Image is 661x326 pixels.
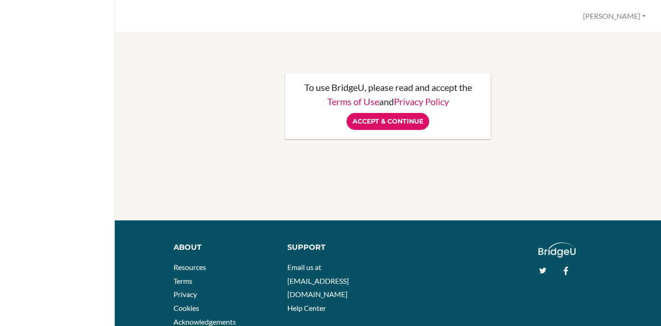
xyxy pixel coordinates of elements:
a: Privacy [174,290,197,298]
a: Acknowledgements [174,317,236,326]
p: and [294,97,482,106]
button: [PERSON_NAME] [579,8,650,25]
a: Email us at [EMAIL_ADDRESS][DOMAIN_NAME] [287,263,349,298]
a: Privacy Policy [394,96,449,107]
a: Terms [174,276,192,285]
p: To use BridgeU, please read and accept the [294,83,482,92]
a: Help Center [287,304,326,312]
input: Accept & Continue [347,113,429,130]
div: About [174,242,274,253]
a: Resources [174,263,206,271]
div: Support [287,242,381,253]
a: Terms of Use [327,96,379,107]
a: Cookies [174,304,199,312]
img: logo_white@2x-f4f0deed5e89b7ecb1c2cc34c3e3d731f90f0f143d5ea2071677605dd97b5244.png [538,242,576,258]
